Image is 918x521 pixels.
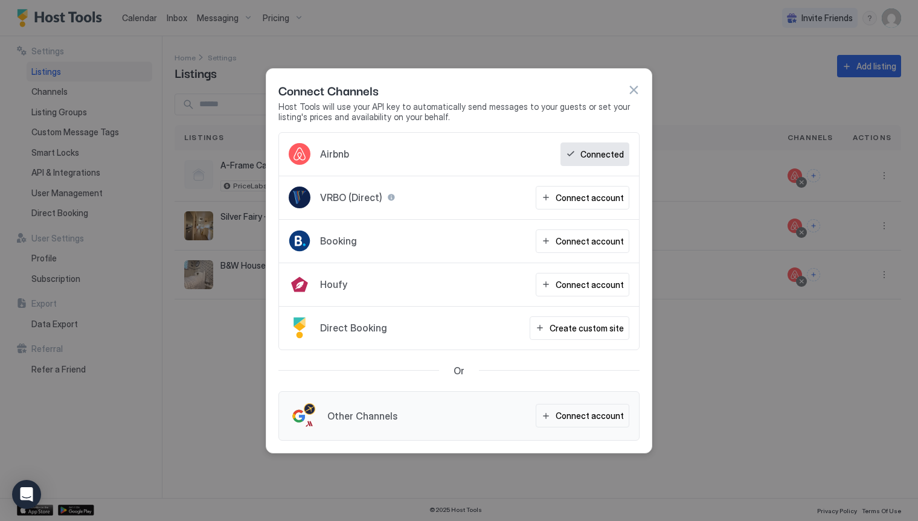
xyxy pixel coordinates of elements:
[556,191,624,204] div: Connect account
[530,316,629,340] button: Create custom site
[320,235,357,247] span: Booking
[536,186,629,209] button: Connect account
[536,229,629,253] button: Connect account
[454,365,464,377] span: Or
[556,278,624,291] div: Connect account
[560,142,629,166] button: Connected
[556,235,624,248] div: Connect account
[320,191,382,203] span: VRBO (Direct)
[550,322,624,334] div: Create custom site
[556,409,624,422] div: Connect account
[536,273,629,296] button: Connect account
[320,322,387,334] span: Direct Booking
[278,81,379,99] span: Connect Channels
[278,101,640,123] span: Host Tools will use your API key to automatically send messages to your guests or set your listin...
[320,148,349,160] span: Airbnb
[580,148,624,161] div: Connected
[320,278,347,290] span: Houfy
[327,410,397,422] span: Other Channels
[536,404,629,427] button: Connect account
[12,480,41,509] div: Open Intercom Messenger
